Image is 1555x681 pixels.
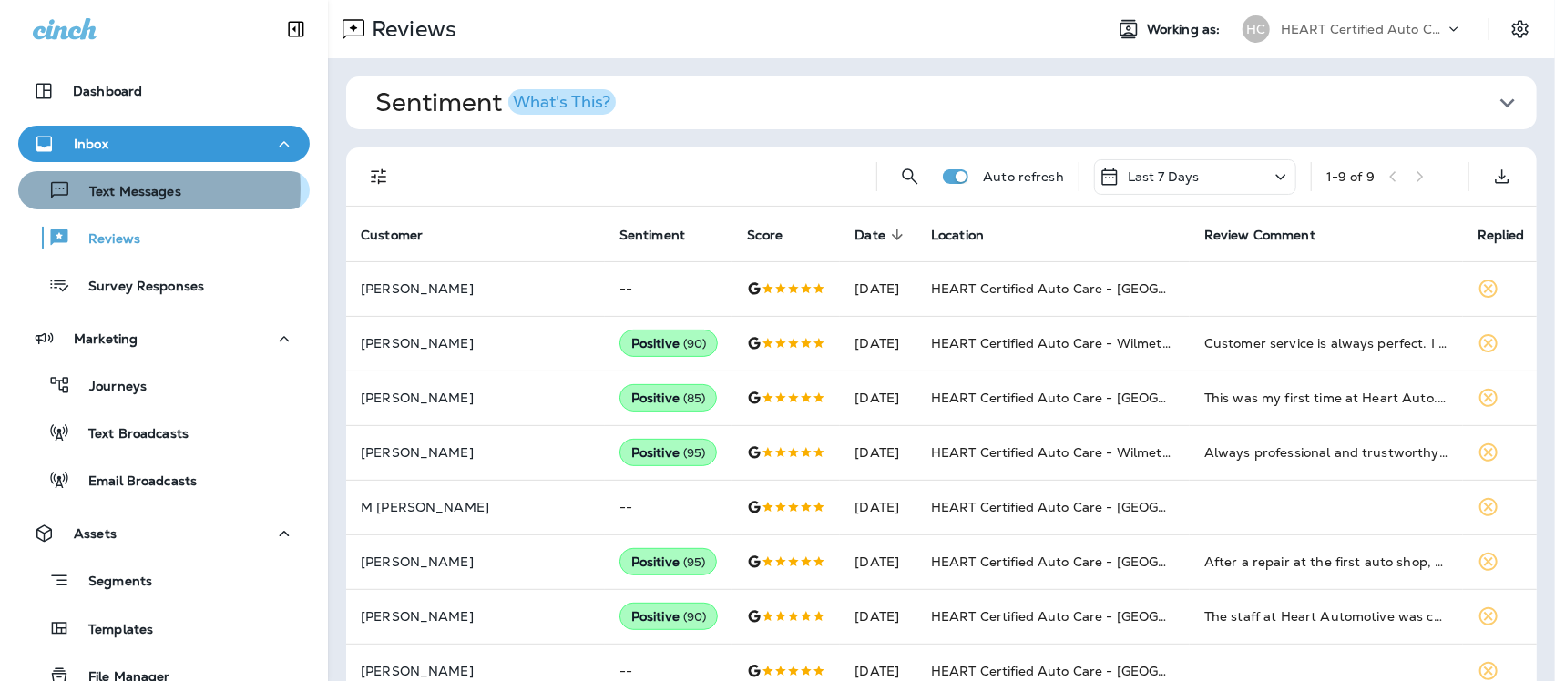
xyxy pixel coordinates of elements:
[840,371,916,425] td: [DATE]
[840,534,916,589] td: [DATE]
[931,390,1258,406] span: HEART Certified Auto Care - [GEOGRAPHIC_DATA]
[361,609,590,624] p: [PERSON_NAME]
[361,336,590,351] p: [PERSON_NAME]
[70,279,204,296] p: Survey Responses
[619,228,685,243] span: Sentiment
[271,11,322,47] button: Collapse Sidebar
[18,609,310,647] button: Templates
[840,480,916,534] td: [DATE]
[747,227,806,243] span: Score
[1204,228,1315,243] span: Review Comment
[619,603,719,630] div: Positive
[18,219,310,257] button: Reviews
[361,554,590,569] p: [PERSON_NAME]
[508,89,616,115] button: What's This?
[74,526,117,541] p: Assets
[361,500,590,514] p: M [PERSON_NAME]
[619,330,719,357] div: Positive
[605,480,733,534] td: --
[892,158,928,195] button: Search Reviews
[18,366,310,404] button: Journeys
[1281,22,1445,36] p: HEART Certified Auto Care
[854,228,885,243] span: Date
[931,335,1175,351] span: HEART Certified Auto Care - Wilmette
[70,231,140,249] p: Reviews
[74,331,138,346] p: Marketing
[1478,228,1525,243] span: Replied
[1243,15,1270,43] div: HC
[683,554,706,570] span: ( 95 )
[18,73,310,109] button: Dashboard
[361,445,590,460] p: [PERSON_NAME]
[361,228,423,243] span: Customer
[619,439,718,466] div: Positive
[364,15,456,43] p: Reviews
[854,227,909,243] span: Date
[361,227,446,243] span: Customer
[1504,13,1537,46] button: Settings
[683,391,706,406] span: ( 85 )
[931,608,1258,625] span: HEART Certified Auto Care - [GEOGRAPHIC_DATA]
[931,228,984,243] span: Location
[18,320,310,357] button: Marketing
[70,622,153,639] p: Templates
[361,391,590,405] p: [PERSON_NAME]
[683,336,707,351] span: ( 90 )
[1478,227,1549,243] span: Replied
[931,499,1258,515] span: HEART Certified Auto Care - [GEOGRAPHIC_DATA]
[931,227,1008,243] span: Location
[18,461,310,499] button: Email Broadcasts
[931,554,1258,570] span: HEART Certified Auto Care - [GEOGRAPHIC_DATA]
[1204,443,1448,462] div: Always professional and trustworthy service!
[619,548,718,575] div: Positive
[840,261,916,316] td: [DATE]
[18,171,310,209] button: Text Messages
[619,384,718,412] div: Positive
[840,316,916,371] td: [DATE]
[931,663,1258,679] span: HEART Certified Auto Care - [GEOGRAPHIC_DATA]
[1326,169,1375,184] div: 1 - 9 of 9
[840,425,916,480] td: [DATE]
[747,228,783,243] span: Score
[70,574,152,592] p: Segments
[1204,607,1448,625] div: The staff at Heart Automotive was courteous and handled my blown tire like the professionals they...
[375,87,616,118] h1: Sentiment
[840,589,916,644] td: [DATE]
[1204,334,1448,352] div: Customer service is always perfect. I know when I leave there my car has the service that’s neede...
[18,126,310,162] button: Inbox
[983,169,1064,184] p: Auto refresh
[683,609,707,625] span: ( 90 )
[1147,22,1224,37] span: Working as:
[361,664,590,678] p: [PERSON_NAME]
[619,227,709,243] span: Sentiment
[605,261,733,316] td: --
[683,445,706,461] span: ( 95 )
[1204,553,1448,571] div: After a repair at the first auto shop, our car developed additional problems, and we suspected th...
[18,266,310,304] button: Survey Responses
[1484,158,1520,195] button: Export as CSV
[361,76,1551,129] button: SentimentWhat's This?
[931,280,1258,297] span: HEART Certified Auto Care - [GEOGRAPHIC_DATA]
[74,137,108,151] p: Inbox
[71,379,147,396] p: Journeys
[73,84,142,98] p: Dashboard
[70,426,189,443] p: Text Broadcasts
[18,413,310,452] button: Text Broadcasts
[18,515,310,552] button: Assets
[71,184,181,201] p: Text Messages
[1204,389,1448,407] div: This was my first time at Heart Auto. The staff were so warm and helpful. I had to replace all of...
[18,561,310,600] button: Segments
[361,158,397,195] button: Filters
[70,473,197,491] p: Email Broadcasts
[931,444,1175,461] span: HEART Certified Auto Care - Wilmette
[361,281,590,296] p: [PERSON_NAME]
[1204,227,1339,243] span: Review Comment
[1128,169,1200,184] p: Last 7 Days
[513,94,610,110] div: What's This?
